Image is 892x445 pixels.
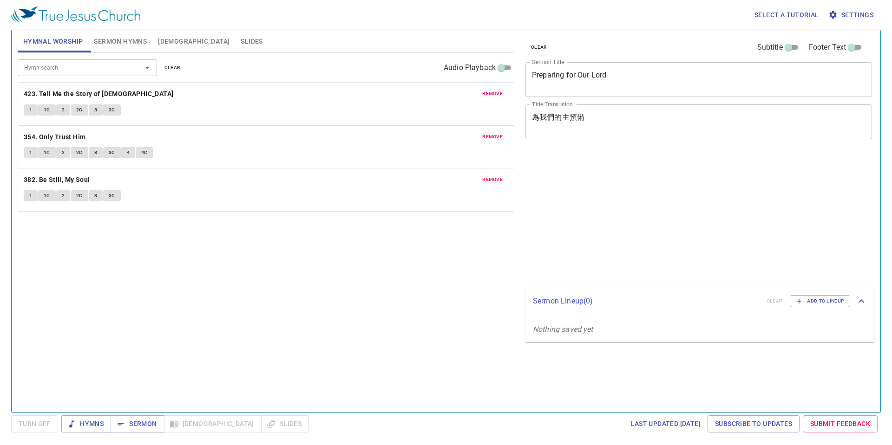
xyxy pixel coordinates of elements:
[627,415,704,432] a: Last updated [DATE]
[532,113,866,130] textarea: 為我們的主預備
[24,88,175,100] button: 423. Tell Me the Story of [DEMOGRAPHIC_DATA]
[23,36,83,47] span: Hymnal Worship
[38,104,56,116] button: 1C
[796,297,844,305] span: Add to Lineup
[56,104,70,116] button: 2
[136,147,153,158] button: 4C
[29,148,32,157] span: 1
[757,42,783,53] span: Subtitle
[790,295,850,307] button: Add to Lineup
[482,90,503,98] span: remove
[94,148,97,157] span: 3
[708,415,800,432] a: Subscribe to Updates
[71,190,88,201] button: 2C
[56,190,70,201] button: 2
[94,106,97,114] span: 3
[533,296,759,307] p: Sermon Lineup ( 0 )
[24,190,38,201] button: 1
[89,104,103,116] button: 3
[44,106,50,114] span: 1C
[24,147,38,158] button: 1
[76,148,83,157] span: 2C
[482,175,503,184] span: remove
[61,415,111,432] button: Hymns
[444,62,496,73] span: Audio Playback
[94,192,97,200] span: 3
[121,147,135,158] button: 4
[810,418,870,430] span: Submit Feedback
[525,42,553,53] button: clear
[630,418,701,430] span: Last updated [DATE]
[24,131,86,143] b: 354. Only Trust Him
[29,106,32,114] span: 1
[38,147,56,158] button: 1C
[76,106,83,114] span: 2C
[715,418,792,430] span: Subscribe to Updates
[826,6,877,24] button: Settings
[127,148,130,157] span: 4
[24,88,174,100] b: 423. Tell Me the Story of [DEMOGRAPHIC_DATA]
[533,325,593,334] i: Nothing saved yet
[62,106,65,114] span: 2
[29,192,32,200] span: 1
[89,147,103,158] button: 3
[44,148,50,157] span: 1C
[522,149,804,283] iframe: from-child
[477,88,508,99] button: remove
[76,192,83,200] span: 2C
[803,415,878,432] a: Submit Feedback
[44,192,50,200] span: 1C
[38,190,56,201] button: 1C
[141,61,154,74] button: Open
[482,133,503,141] span: remove
[751,6,823,24] button: Select a tutorial
[159,62,186,73] button: clear
[109,148,115,157] span: 3C
[11,6,140,23] img: True Jesus Church
[118,418,157,430] span: Sermon
[24,174,90,186] b: 382. Be Still, My Soul
[94,36,147,47] span: Sermon Hymns
[103,147,121,158] button: 3C
[62,148,65,157] span: 2
[241,36,262,47] span: Slides
[24,131,87,143] button: 354. Only Trust Him
[109,106,115,114] span: 3C
[89,190,103,201] button: 3
[164,64,181,72] span: clear
[477,174,508,185] button: remove
[56,147,70,158] button: 2
[69,418,104,430] span: Hymns
[62,192,65,200] span: 2
[830,9,873,21] span: Settings
[158,36,230,47] span: [DEMOGRAPHIC_DATA]
[111,415,164,432] button: Sermon
[531,43,547,52] span: clear
[477,131,508,142] button: remove
[525,286,874,316] div: Sermon Lineup(0)clearAdd to Lineup
[24,174,92,186] button: 382. Be Still, My Soul
[71,104,88,116] button: 2C
[71,147,88,158] button: 2C
[103,190,121,201] button: 3C
[103,104,121,116] button: 3C
[532,71,866,88] textarea: Preparing for Our Lord
[109,192,115,200] span: 3C
[809,42,846,53] span: Footer Text
[141,148,148,157] span: 4C
[24,104,38,116] button: 1
[754,9,819,21] span: Select a tutorial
